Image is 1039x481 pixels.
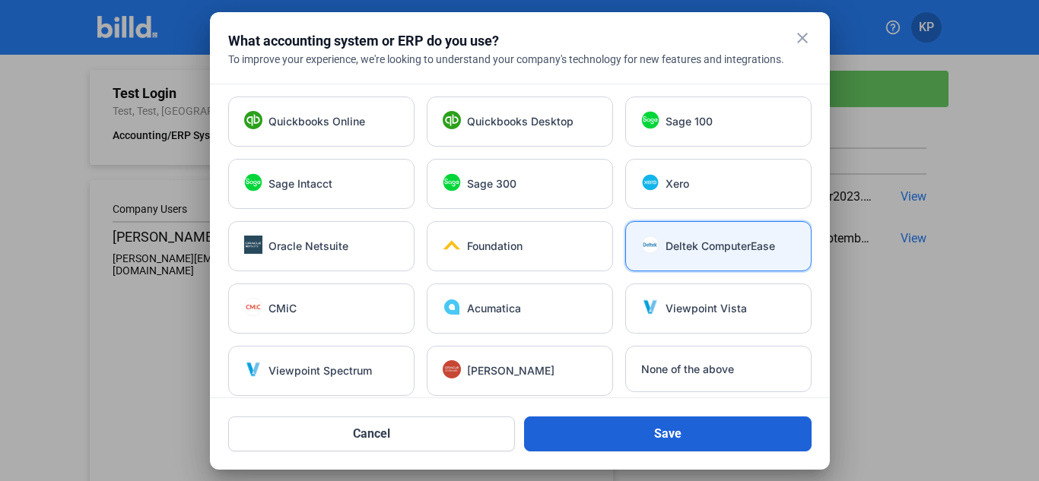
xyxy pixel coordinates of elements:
[524,416,812,451] button: Save
[641,362,734,377] span: None of the above
[268,301,297,316] span: CMiC
[666,239,775,254] span: Deltek ComputerEase
[793,29,812,47] mat-icon: close
[467,114,574,129] span: Quickbooks Desktop
[268,363,372,378] span: Viewpoint Spectrum
[666,301,747,316] span: Viewpoint Vista
[666,114,713,129] span: Sage 100
[228,416,516,451] button: Cancel
[228,52,812,67] div: To improve your experience, we're looking to understand your company's technology for new feature...
[268,176,332,191] span: Sage Intacct
[268,239,348,254] span: Oracle Netsuite
[467,363,554,378] span: [PERSON_NAME]
[228,30,774,52] div: What accounting system or ERP do you use?
[467,239,523,254] span: Foundation
[467,301,521,316] span: Acumatica
[467,176,516,191] span: Sage 300
[268,114,365,129] span: Quickbooks Online
[666,176,689,191] span: Xero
